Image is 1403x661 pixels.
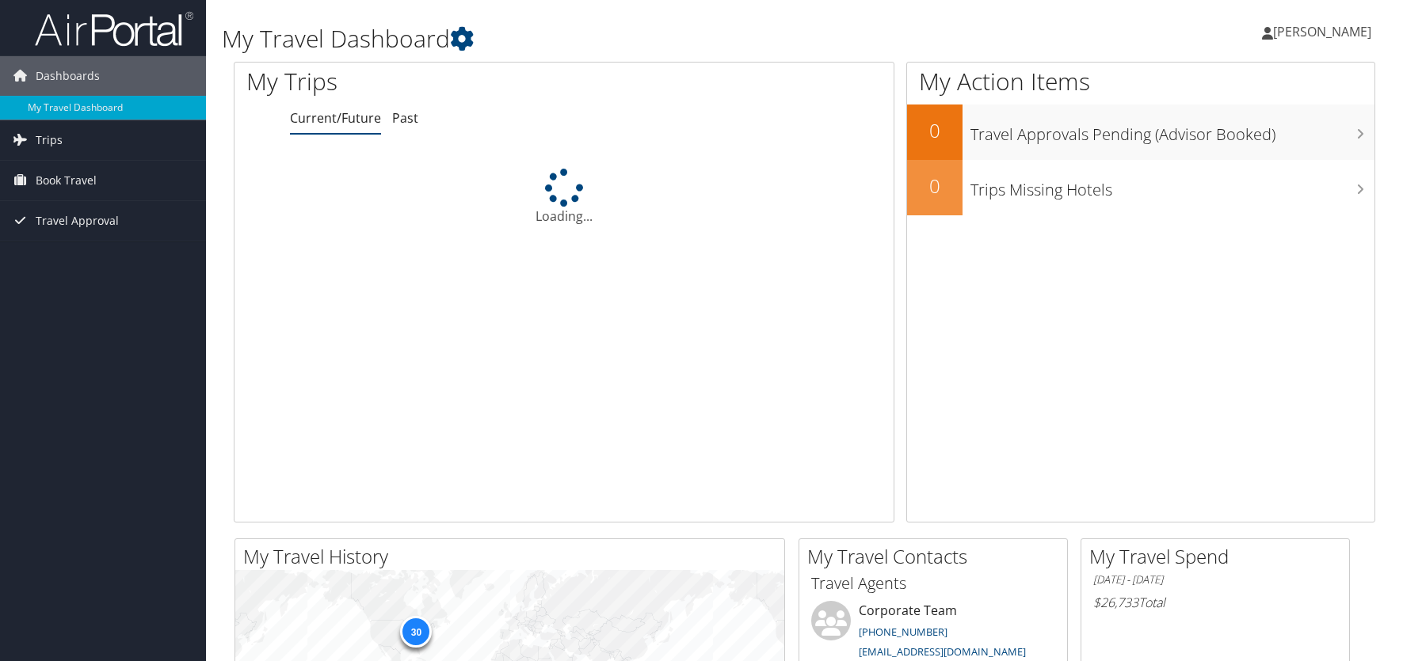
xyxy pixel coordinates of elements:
[907,173,963,199] h2: 0
[907,160,1374,215] a: 0Trips Missing Hotels
[290,109,381,127] a: Current/Future
[1093,572,1337,587] h6: [DATE] - [DATE]
[243,543,784,570] h2: My Travel History
[35,10,193,47] img: airportal-logo.png
[907,117,963,144] h2: 0
[970,116,1374,146] h3: Travel Approvals Pending (Advisor Booked)
[234,169,894,226] div: Loading...
[36,56,100,96] span: Dashboards
[36,120,63,160] span: Trips
[36,161,97,200] span: Book Travel
[811,572,1055,595] h3: Travel Agents
[1262,8,1387,55] a: [PERSON_NAME]
[1273,23,1371,40] span: [PERSON_NAME]
[859,644,1026,659] a: [EMAIL_ADDRESS][DOMAIN_NAME]
[1093,594,1138,611] span: $26,733
[807,543,1067,570] h2: My Travel Contacts
[859,625,947,639] a: [PHONE_NUMBER]
[222,22,999,55] h1: My Travel Dashboard
[36,201,119,241] span: Travel Approval
[907,104,1374,160] a: 0Travel Approvals Pending (Advisor Booked)
[907,65,1374,98] h1: My Action Items
[970,171,1374,201] h3: Trips Missing Hotels
[1089,543,1349,570] h2: My Travel Spend
[400,615,432,647] div: 30
[392,109,418,127] a: Past
[246,65,608,98] h1: My Trips
[1093,594,1337,611] h6: Total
